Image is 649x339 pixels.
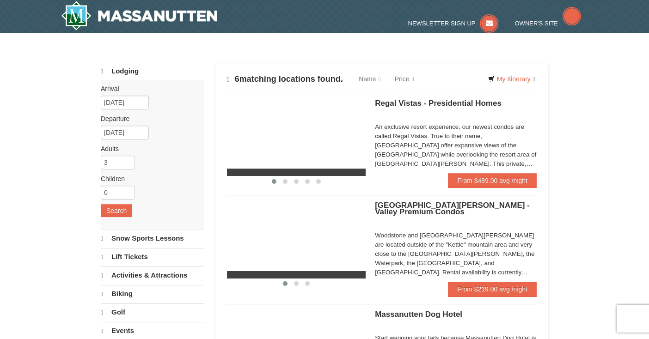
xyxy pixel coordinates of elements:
[388,70,421,88] a: Price
[448,173,537,188] a: From $489.00 avg /night
[375,231,537,277] div: Woodstone and [GEOGRAPHIC_DATA][PERSON_NAME] are located outside of the "Kettle" mountain area an...
[61,1,217,30] img: Massanutten Resort Logo
[352,70,387,88] a: Name
[235,74,239,84] span: 6
[515,20,582,27] a: Owner's Site
[482,72,541,86] a: My Itinerary
[101,266,204,284] a: Activities & Attractions
[61,1,217,30] a: Massanutten Resort
[101,84,197,93] label: Arrival
[101,63,204,80] a: Lodging
[101,204,132,217] button: Search
[101,144,197,153] label: Adults
[101,285,204,303] a: Biking
[101,174,197,183] label: Children
[408,20,499,27] a: Newsletter Sign Up
[375,201,530,216] span: [GEOGRAPHIC_DATA][PERSON_NAME] - Valley Premium Condos
[101,230,204,247] a: Snow Sports Lessons
[375,99,502,108] span: Regal Vistas - Presidential Homes
[227,74,343,84] h4: matching locations found.
[515,20,558,27] span: Owner's Site
[375,122,537,169] div: An exclusive resort experience, our newest condos are called Regal Vistas. True to their name, [G...
[448,282,537,297] a: From $219.00 avg /night
[375,310,462,319] span: Massanutten Dog Hotel
[101,114,197,123] label: Departure
[101,303,204,321] a: Golf
[101,248,204,266] a: Lift Tickets
[408,20,476,27] span: Newsletter Sign Up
